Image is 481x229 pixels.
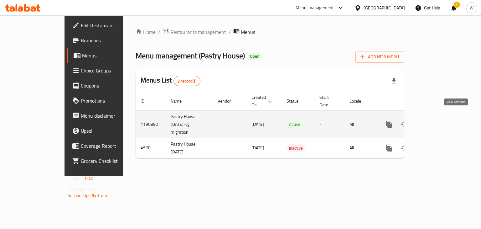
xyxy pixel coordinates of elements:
[314,138,344,158] td: -
[171,97,190,105] span: Name
[247,54,262,59] span: Open
[136,138,166,158] td: 4570
[136,28,156,36] a: Home
[218,97,239,105] span: Vendor
[81,67,140,74] span: Choice Groups
[229,28,231,36] li: /
[82,52,140,59] span: Menus
[158,28,160,36] li: /
[67,108,145,123] a: Menu disclaimer
[173,76,201,86] div: Total records count
[136,110,166,138] td: 1190880
[170,28,226,36] span: Restaurants management
[81,157,140,165] span: Grocery Checklist
[68,191,107,200] a: Support.OpsPlatform
[364,4,405,11] div: [GEOGRAPHIC_DATA]
[67,123,145,138] a: Upsell
[377,92,447,111] th: Actions
[81,37,140,44] span: Branches
[355,51,404,63] button: Add New Menu
[247,53,262,60] div: Open
[136,92,447,158] table: enhanced table
[166,110,213,138] td: Pastry House [DATE]-cg migration
[287,97,307,105] span: Status
[251,120,264,128] span: [DATE]
[174,78,200,84] span: 2 record(s)
[470,4,473,11] span: W
[67,138,145,153] a: Coverage Report
[296,4,334,12] div: Menu-management
[141,76,200,86] h2: Menus List
[287,145,305,152] span: Inactive
[360,53,399,61] span: Add New Menu
[136,49,245,63] span: Menu management ( Pastry House )
[81,22,140,29] span: Edit Restaurant
[84,174,94,183] span: 1.0.0
[67,78,145,93] a: Coupons
[251,144,264,152] span: [DATE]
[382,117,397,132] button: more
[81,82,140,89] span: Coupons
[166,138,213,158] td: Pastry House [DATE]
[287,121,303,128] span: Active
[397,117,412,132] button: Change Status
[81,127,140,135] span: Upsell
[67,33,145,48] a: Branches
[319,93,337,109] span: Start Date
[141,97,153,105] span: ID
[349,97,369,105] span: Locale
[241,28,255,36] span: Menus
[67,48,145,63] a: Menus
[314,110,344,138] td: -
[81,97,140,104] span: Promotions
[67,63,145,78] a: Choice Groups
[81,142,140,150] span: Coverage Report
[397,141,412,156] button: Change Status
[382,141,397,156] button: more
[136,28,404,36] nav: breadcrumb
[344,138,377,158] td: All
[67,153,145,168] a: Grocery Checklist
[68,185,96,193] span: Get support on:
[251,93,274,109] span: Created On
[386,73,401,88] div: Export file
[67,93,145,108] a: Promotions
[344,110,377,138] td: All
[163,28,226,36] a: Restaurants management
[67,18,145,33] a: Edit Restaurant
[68,174,83,183] span: Version:
[81,112,140,120] span: Menu disclaimer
